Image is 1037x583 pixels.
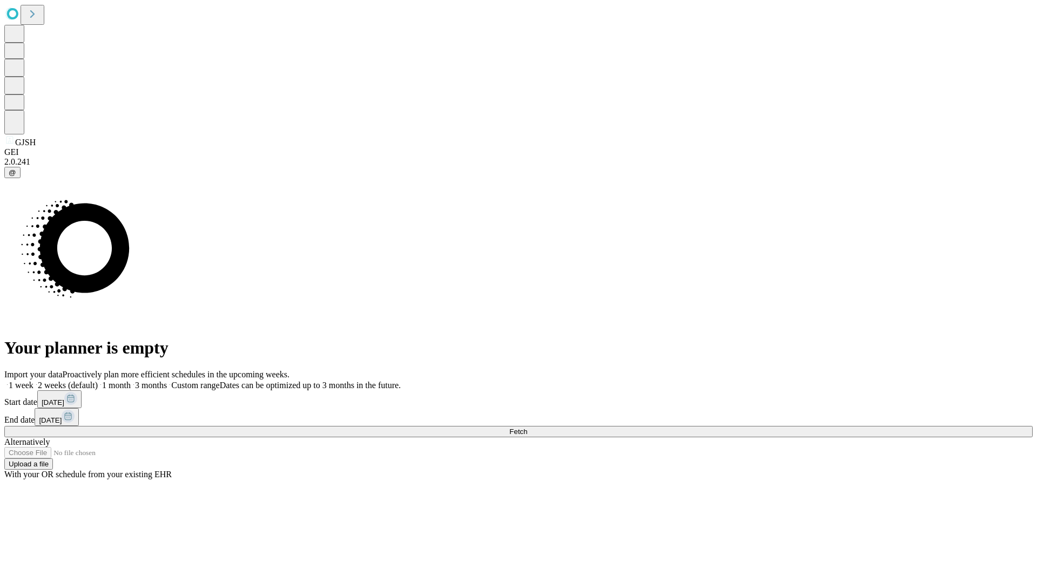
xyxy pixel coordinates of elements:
div: 2.0.241 [4,157,1033,167]
span: Alternatively [4,437,50,446]
span: 1 month [102,381,131,390]
span: With your OR schedule from your existing EHR [4,470,172,479]
span: 1 week [9,381,33,390]
span: Fetch [509,428,527,436]
span: [DATE] [42,398,64,406]
span: Import your data [4,370,63,379]
span: Custom range [171,381,219,390]
span: Proactively plan more efficient schedules in the upcoming weeks. [63,370,289,379]
span: 3 months [135,381,167,390]
button: [DATE] [37,390,82,408]
button: Upload a file [4,458,53,470]
span: @ [9,168,16,177]
div: Start date [4,390,1033,408]
span: 2 weeks (default) [38,381,98,390]
span: [DATE] [39,416,62,424]
button: Fetch [4,426,1033,437]
button: [DATE] [35,408,79,426]
div: GEI [4,147,1033,157]
h1: Your planner is empty [4,338,1033,358]
div: End date [4,408,1033,426]
span: Dates can be optimized up to 3 months in the future. [220,381,401,390]
span: GJSH [15,138,36,147]
button: @ [4,167,21,178]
